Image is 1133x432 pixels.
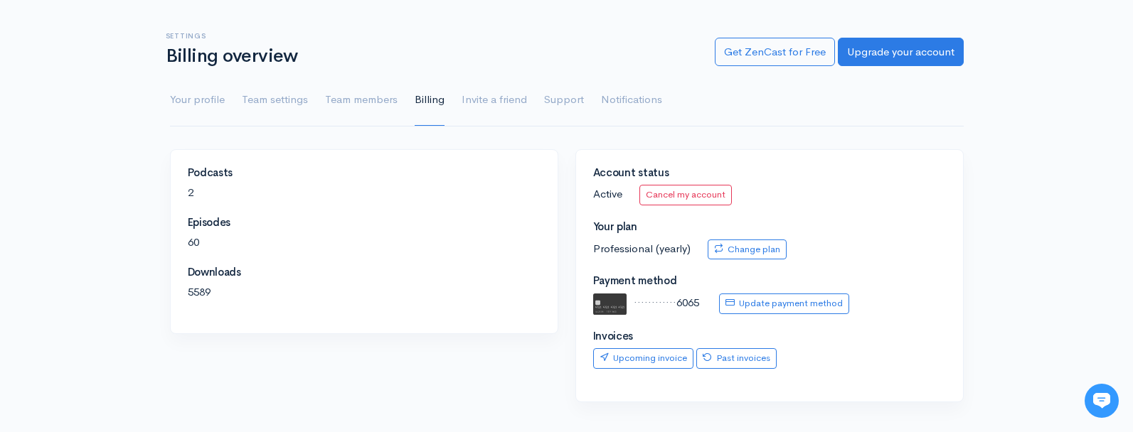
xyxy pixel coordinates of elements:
[19,244,265,261] p: Find an answer quickly
[41,267,254,296] input: Search articles
[462,75,527,126] a: Invite a friend
[719,293,849,314] a: Update payment method
[188,185,541,201] p: 2
[92,197,171,208] span: New conversation
[21,94,263,163] h2: Just let us know if you need anything and we'll be happy to help! 🙂
[593,330,946,342] h4: Invoices
[188,266,541,279] h4: Downloads
[242,75,308,126] a: Team settings
[838,38,964,67] a: Upgrade your account
[544,75,584,126] a: Support
[634,296,699,309] span: ············6065
[696,348,777,369] a: Past invoices
[21,69,263,92] h1: Hi 👋
[593,167,946,179] h4: Account status
[188,284,541,301] p: 5589
[415,75,445,126] a: Billing
[601,75,662,126] a: Notifications
[188,167,541,179] h4: Podcasts
[593,239,946,260] p: Professional (yearly)
[708,239,787,260] a: Change plan
[593,185,946,205] p: Active
[639,185,732,205] a: Cancel my account
[188,234,541,251] p: 60
[593,275,946,287] h4: Payment method
[166,46,698,67] h1: Billing overview
[170,75,225,126] a: Your profile
[715,38,835,67] a: Get ZenCast for Free
[593,293,627,315] img: default.svg
[188,217,541,229] h4: Episodes
[22,188,262,217] button: New conversation
[593,348,693,369] a: Upcoming invoice
[593,221,946,233] h4: Your plan
[166,32,698,40] h6: Settings
[1085,384,1119,418] iframe: gist-messenger-bubble-iframe
[325,75,398,126] a: Team members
